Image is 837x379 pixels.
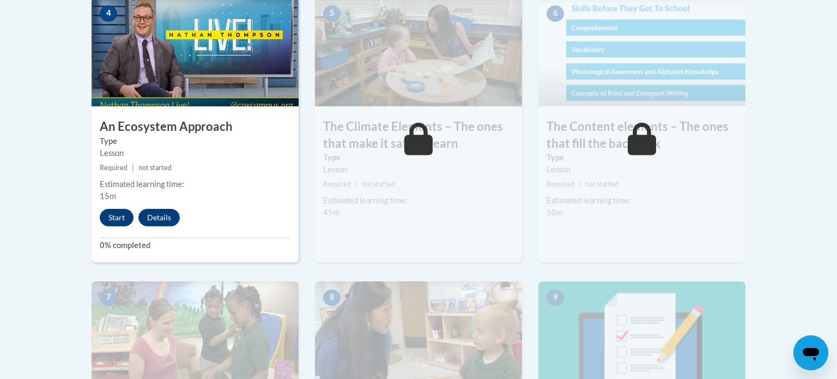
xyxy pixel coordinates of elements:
[323,208,339,217] span: 45m
[100,239,290,251] label: 0% completed
[323,5,341,22] span: 5
[100,178,290,190] div: Estimated learning time:
[323,195,514,207] div: Estimated learning time:
[547,290,564,306] span: 9
[538,118,745,152] h3: The Content elements – The ones that fill the backpack
[315,118,522,152] h3: The Climate Elements – The ones that make it safe to learn
[323,152,514,164] label: Type
[323,290,341,306] span: 8
[579,180,581,188] span: |
[547,195,737,207] div: Estimated learning time:
[132,164,134,172] span: |
[100,164,128,172] span: Required
[585,180,618,188] span: not started
[355,180,357,188] span: |
[323,180,351,188] span: Required
[100,209,134,226] button: Start
[138,209,180,226] button: Details
[547,164,737,176] div: Lesson
[100,147,290,159] div: Lesson
[100,290,117,306] span: 7
[793,335,828,370] iframe: Button to launch messaging window
[100,5,117,22] span: 4
[547,208,563,217] span: 50m
[547,152,737,164] label: Type
[362,180,395,188] span: not started
[100,135,290,147] label: Type
[100,191,116,201] span: 15m
[547,180,574,188] span: Required
[547,5,564,22] span: 6
[323,164,514,176] div: Lesson
[92,118,299,135] h3: An Ecosystem Approach
[138,164,172,172] span: not started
